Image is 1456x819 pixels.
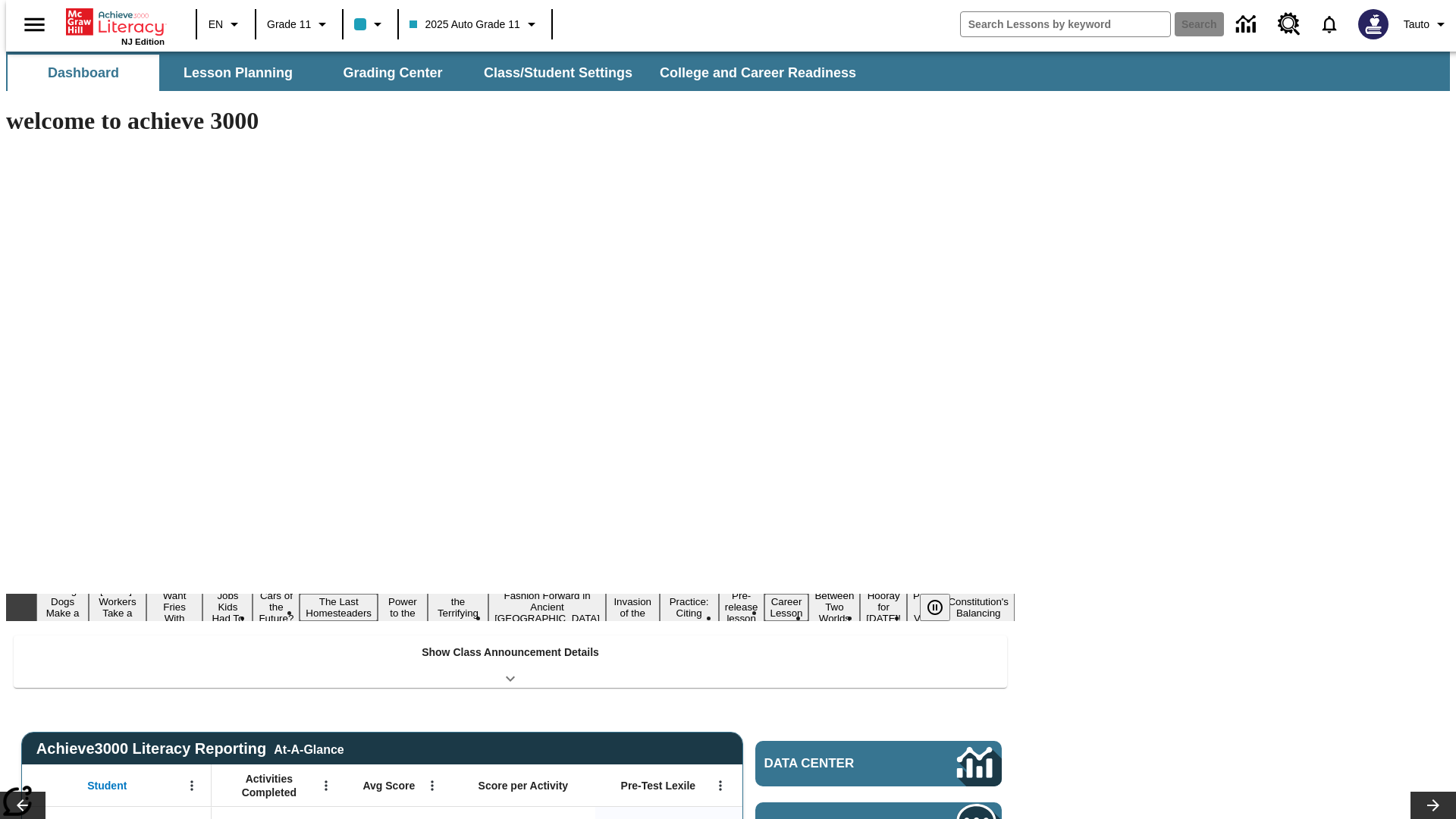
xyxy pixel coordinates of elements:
button: Language: EN, Select a language [202,11,250,38]
div: SubNavbar [6,55,870,91]
button: Slide 14 Between Two Worlds [808,588,860,626]
button: Slide 12 Pre-release lesson [719,588,764,626]
button: College and Career Readiness [648,55,868,91]
span: Achieve3000 Literacy Reporting [36,740,344,758]
div: Show Class Announcement Details [14,635,1007,688]
button: Slide 6 The Last Homesteaders [300,594,378,621]
div: SubNavbar [6,52,1450,91]
span: Tauto [1404,17,1429,33]
a: Data Center [1227,4,1269,45]
div: At-A-Glance [274,740,344,757]
span: Activities Completed [219,772,319,799]
button: Open side menu [12,2,57,47]
p: Show Class Announcement Details [422,645,599,661]
div: Pause [920,594,965,621]
button: Slide 1 Diving Dogs Make a Splash [36,582,89,632]
button: Open Menu [180,774,203,797]
button: Slide 16 Point of View [907,588,942,626]
a: Resource Center, Will open in new tab [1269,4,1310,45]
button: Lesson carousel, Next [1410,792,1456,819]
button: Slide 7 Solar Power to the People [378,582,428,632]
button: Slide 2 Labor Day: Workers Take a Stand [89,582,146,632]
button: Slide 13 Career Lesson [764,594,809,621]
button: Class color is light blue. Change class color [348,11,393,38]
span: Student [87,779,127,792]
button: Select a new avatar [1349,5,1398,44]
span: Avg Score [362,779,415,792]
button: Slide 11 Mixed Practice: Citing Evidence [660,582,719,632]
button: Slide 10 The Invasion of the Free CD [606,582,660,632]
button: Pause [920,594,950,621]
button: Grading Center [317,55,469,91]
div: Home [66,5,165,46]
span: NJ Edition [121,37,165,46]
button: Slide 5 Cars of the Future? [253,588,300,626]
span: EN [209,17,223,33]
button: Slide 9 Fashion Forward in Ancient Rome [488,588,606,626]
a: Data Center [755,741,1002,786]
button: Slide 3 Do You Want Fries With That? [146,576,203,638]
span: Pre-Test Lexile [621,779,696,792]
button: Lesson Planning [162,55,314,91]
a: Notifications [1310,5,1349,44]
span: Grade 11 [267,17,311,33]
span: 2025 Auto Grade 11 [409,17,519,33]
button: Profile/Settings [1398,11,1456,38]
h1: welcome to achieve 3000 [6,107,1015,135]
img: Avatar [1358,9,1389,39]
span: Data Center [764,756,906,771]
button: Class: 2025 Auto Grade 11, Select your class [403,11,546,38]
button: Dashboard [8,55,159,91]
button: Open Menu [315,774,337,797]
span: Score per Activity [479,779,569,792]
button: Slide 17 The Constitution's Balancing Act [942,582,1015,632]
a: Home [66,7,165,37]
button: Class/Student Settings [472,55,645,91]
button: Open Menu [421,774,444,797]
button: Slide 4 Dirty Jobs Kids Had To Do [202,576,253,638]
button: Open Menu [709,774,732,797]
button: Slide 8 Attack of the Terrifying Tomatoes [428,582,488,632]
button: Grade: Grade 11, Select a grade [261,11,337,38]
input: search field [961,12,1170,36]
button: Slide 15 Hooray for Constitution Day! [860,588,907,626]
